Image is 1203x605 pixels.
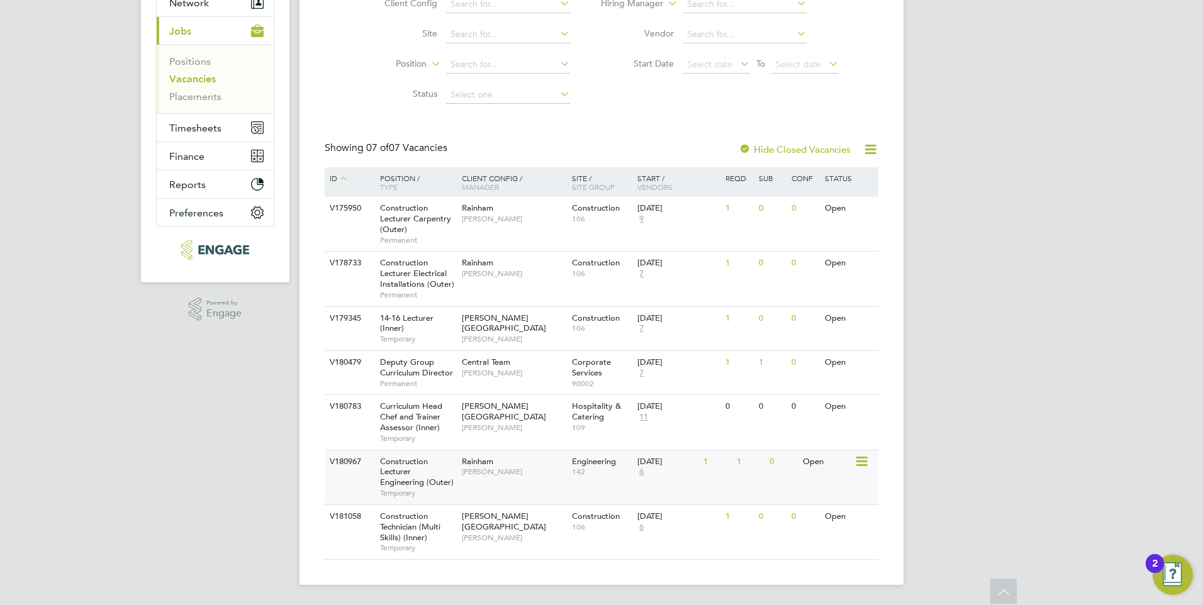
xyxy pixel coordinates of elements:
[462,257,493,268] span: Rainham
[756,197,788,220] div: 0
[572,511,620,521] span: Construction
[462,511,546,532] span: [PERSON_NAME][GEOGRAPHIC_DATA]
[462,269,566,279] span: [PERSON_NAME]
[722,252,755,275] div: 1
[157,142,274,170] button: Finance
[637,182,673,192] span: Vendors
[822,307,876,330] div: Open
[572,257,620,268] span: Construction
[756,252,788,275] div: 0
[462,368,566,378] span: [PERSON_NAME]
[354,58,427,70] label: Position
[169,73,216,85] a: Vacancies
[169,179,206,191] span: Reports
[380,379,456,389] span: Permanent
[169,122,221,134] span: Timesheets
[572,522,632,532] span: 106
[569,167,635,197] div: Site /
[380,182,398,192] span: Type
[722,307,755,330] div: 1
[572,182,615,192] span: Site Group
[601,58,674,69] label: Start Date
[380,313,434,334] span: 14-16 Lecturer (Inner)
[157,199,274,226] button: Preferences
[822,167,876,189] div: Status
[822,197,876,220] div: Open
[459,167,569,197] div: Client Config /
[327,505,371,528] div: V181058
[753,55,769,72] span: To
[700,450,733,474] div: 1
[822,252,876,275] div: Open
[637,203,719,214] div: [DATE]
[572,467,632,477] span: 142
[637,368,646,379] span: 7
[189,297,242,321] a: Powered byEngage
[756,505,788,528] div: 0
[462,313,546,334] span: [PERSON_NAME][GEOGRAPHIC_DATA]
[683,26,807,43] input: Search for...
[822,351,876,374] div: Open
[637,457,697,467] div: [DATE]
[637,269,646,279] span: 7
[380,357,453,378] span: Deputy Group Curriculum Director
[327,395,371,418] div: V180783
[462,456,493,467] span: Rainham
[462,214,566,224] span: [PERSON_NAME]
[366,142,447,154] span: 07 Vacancies
[822,395,876,418] div: Open
[327,197,371,220] div: V175950
[446,56,570,74] input: Search for...
[572,269,632,279] span: 106
[739,143,851,155] label: Hide Closed Vacancies
[572,401,621,422] span: Hospitality & Catering
[380,235,456,245] span: Permanent
[788,351,821,374] div: 0
[156,240,274,260] a: Go to home page
[572,357,611,378] span: Corporate Services
[756,351,788,374] div: 1
[157,114,274,142] button: Timesheets
[371,167,459,197] div: Position /
[637,412,650,423] span: 11
[365,88,437,99] label: Status
[327,351,371,374] div: V180479
[788,307,821,330] div: 0
[800,450,854,474] div: Open
[1153,555,1193,595] button: Open Resource Center, 2 new notifications
[637,313,719,324] div: [DATE]
[462,203,493,213] span: Rainham
[572,423,632,433] span: 109
[365,28,437,39] label: Site
[756,395,788,418] div: 0
[462,334,566,344] span: [PERSON_NAME]
[462,357,510,367] span: Central Team
[776,58,821,70] span: Select date
[327,450,371,474] div: V180967
[637,401,719,412] div: [DATE]
[637,258,719,269] div: [DATE]
[380,511,440,543] span: Construction Technician (Multi Skills) (Inner)
[380,488,456,498] span: Temporary
[462,533,566,543] span: [PERSON_NAME]
[327,307,371,330] div: V179345
[462,401,546,422] span: [PERSON_NAME][GEOGRAPHIC_DATA]
[637,522,646,533] span: 6
[572,313,620,323] span: Construction
[380,456,454,488] span: Construction Lecturer Engineering (Outer)
[380,290,456,300] span: Permanent
[766,450,799,474] div: 0
[756,307,788,330] div: 0
[601,28,674,39] label: Vendor
[157,45,274,113] div: Jobs
[788,167,821,189] div: Conf
[380,203,451,235] span: Construction Lecturer Carpentry (Outer)
[637,511,719,522] div: [DATE]
[462,467,566,477] span: [PERSON_NAME]
[169,207,223,219] span: Preferences
[756,167,788,189] div: Sub
[169,55,211,67] a: Positions
[1152,563,1158,580] div: 2
[722,351,755,374] div: 1
[637,323,646,334] span: 7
